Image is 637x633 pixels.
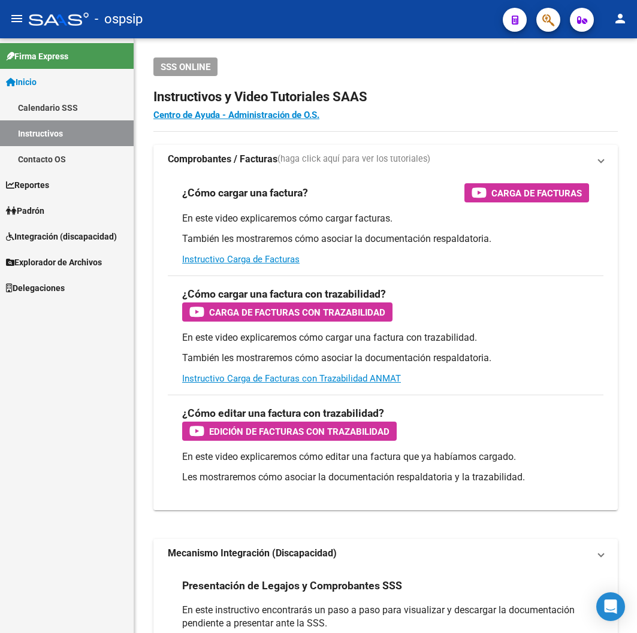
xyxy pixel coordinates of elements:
[6,230,117,243] span: Integración (discapacidad)
[182,302,393,322] button: Carga de Facturas con Trazabilidad
[6,256,102,269] span: Explorador de Archivos
[6,281,65,295] span: Delegaciones
[464,183,589,202] button: Carga de Facturas
[182,352,589,365] p: También les mostraremos cómo asociar la documentación respaldatoria.
[182,331,589,344] p: En este video explicaremos cómo cargar una factura con trazabilidad.
[182,212,589,225] p: En este video explicaremos cómo cargar facturas.
[182,450,589,464] p: En este video explicaremos cómo editar una factura que ya habíamos cargado.
[277,153,430,166] span: (haga click aquí para ver los tutoriales)
[182,604,589,630] p: En este instructivo encontrarás un paso a paso para visualizar y descargar la documentación pendi...
[153,174,618,510] div: Comprobantes / Facturas(haga click aquí para ver los tutoriales)
[182,254,300,265] a: Instructivo Carga de Facturas
[182,184,308,201] h3: ¿Cómo cargar una factura?
[168,153,277,166] strong: Comprobantes / Facturas
[182,286,386,302] h3: ¿Cómo cargar una factura con trazabilidad?
[95,6,143,32] span: - ospsip
[182,471,589,484] p: Les mostraremos cómo asociar la documentación respaldatoria y la trazabilidad.
[209,424,390,439] span: Edición de Facturas con Trazabilidad
[182,422,397,441] button: Edición de Facturas con Trazabilidad
[153,86,618,108] h2: Instructivos y Video Tutoriales SAAS
[491,186,582,201] span: Carga de Facturas
[153,57,218,76] button: SSS ONLINE
[10,11,24,26] mat-icon: menu
[209,305,385,320] span: Carga de Facturas con Trazabilidad
[182,405,384,422] h3: ¿Cómo editar una factura con trazabilidad?
[6,178,49,192] span: Reportes
[596,592,625,621] div: Open Intercom Messenger
[153,145,618,174] mat-expansion-panel-header: Comprobantes / Facturas(haga click aquí para ver los tutoriales)
[153,539,618,568] mat-expansion-panel-header: Mecanismo Integración (Discapacidad)
[153,110,319,120] a: Centro de Ayuda - Administración de O.S.
[6,50,68,63] span: Firma Express
[182,577,402,594] h3: Presentación de Legajos y Comprobantes SSS
[161,62,210,72] span: SSS ONLINE
[6,75,37,89] span: Inicio
[6,204,44,217] span: Padrón
[613,11,627,26] mat-icon: person
[168,547,337,560] strong: Mecanismo Integración (Discapacidad)
[182,232,589,246] p: También les mostraremos cómo asociar la documentación respaldatoria.
[182,373,401,384] a: Instructivo Carga de Facturas con Trazabilidad ANMAT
